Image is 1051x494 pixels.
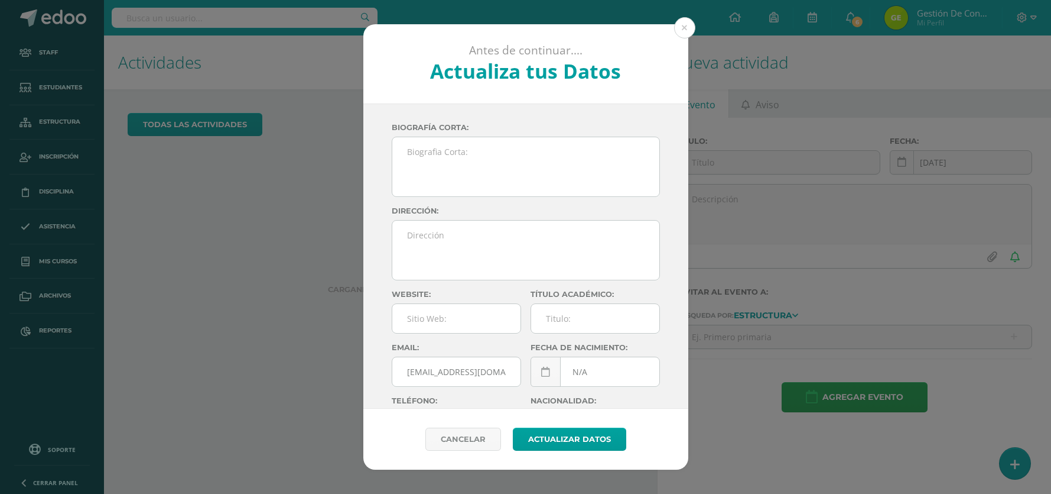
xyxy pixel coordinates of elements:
[392,123,660,132] label: Biografía corta:
[531,343,660,352] label: Fecha de nacimiento:
[425,428,501,451] a: Cancelar
[392,206,660,215] label: Dirección:
[395,43,656,58] p: Antes de continuar....
[392,304,520,333] input: Sitio Web:
[392,357,520,386] input: Correo Electronico:
[513,428,626,451] button: Actualizar datos
[531,304,659,333] input: Titulo:
[531,290,660,299] label: Título académico:
[531,357,659,386] input: Fecha de Nacimiento:
[392,343,521,352] label: Email:
[531,396,660,405] label: Nacionalidad:
[395,57,656,85] h2: Actualiza tus Datos
[392,290,521,299] label: Website:
[392,396,521,405] label: Teléfono:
